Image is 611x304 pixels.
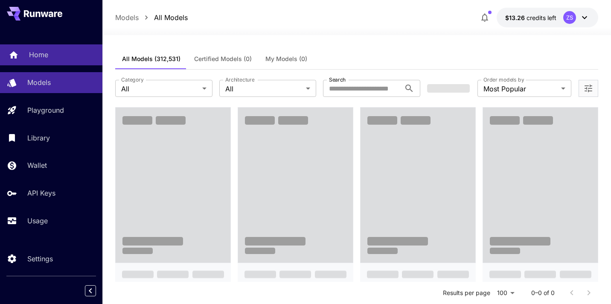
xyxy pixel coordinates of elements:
[27,77,51,88] p: Models
[505,14,527,21] span: $13.26
[483,84,558,94] span: Most Popular
[527,14,556,21] span: credits left
[505,13,556,22] div: $13.26
[122,55,180,63] span: All Models (312,531)
[27,254,53,264] p: Settings
[583,83,594,94] button: Open more filters
[27,160,47,170] p: Wallet
[265,55,307,63] span: My Models (0)
[225,76,254,83] label: Architecture
[443,289,490,297] p: Results per page
[563,11,576,24] div: ZS
[531,289,555,297] p: 0–0 of 0
[27,133,50,143] p: Library
[115,12,188,23] nav: breadcrumb
[494,286,518,299] div: 100
[194,55,252,63] span: Certified Models (0)
[91,283,102,298] div: Collapse sidebar
[154,12,188,23] a: All Models
[29,50,48,60] p: Home
[27,216,48,226] p: Usage
[121,84,199,94] span: All
[497,8,598,27] button: $13.26ZS
[121,76,144,83] label: Category
[329,76,346,83] label: Search
[85,285,96,296] button: Collapse sidebar
[225,84,303,94] span: All
[27,105,64,115] p: Playground
[483,76,524,83] label: Order models by
[27,188,55,198] p: API Keys
[115,12,139,23] a: Models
